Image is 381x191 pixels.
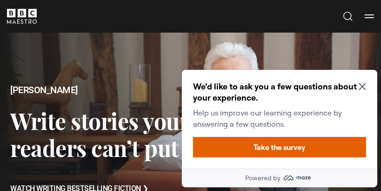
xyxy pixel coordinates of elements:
[15,71,188,91] button: Take the survey
[180,17,188,24] button: Close Maze Prompt
[4,102,199,121] a: Powered by maze
[11,83,252,96] h2: [PERSON_NAME]
[365,12,374,21] button: Toggle navigation
[4,4,199,121] div: Optional study invitation
[15,15,184,37] h2: We’d like to ask you a few questions about your experience.
[7,9,37,24] svg: BBC Maestro
[15,41,184,63] p: Help us improve our learning experience by answering a few questions.
[11,107,252,161] h3: Write stories your readers can’t put down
